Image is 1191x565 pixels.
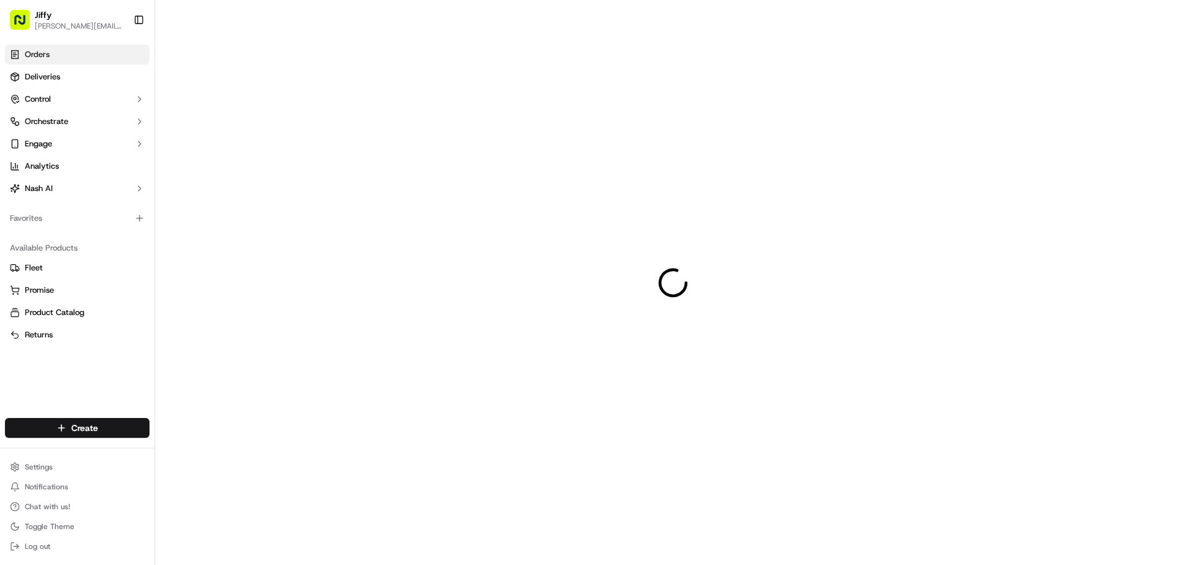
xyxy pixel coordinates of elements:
button: Chat with us! [5,498,149,515]
span: Promise [25,285,54,296]
div: Start new chat [42,118,203,131]
button: Create [5,418,149,438]
span: Chat with us! [25,502,70,512]
a: Analytics [5,156,149,176]
span: Fleet [25,262,43,274]
span: Analytics [25,161,59,172]
a: Powered byPylon [87,210,150,220]
a: 💻API Documentation [100,175,204,197]
button: Returns [5,325,149,345]
a: Returns [10,329,145,340]
span: Orders [25,49,50,60]
div: 📗 [12,181,22,191]
button: Orchestrate [5,112,149,131]
span: Engage [25,138,52,149]
input: Got a question? Start typing here... [32,80,223,93]
span: Toggle Theme [25,522,74,532]
span: Settings [25,462,53,472]
button: Promise [5,280,149,300]
div: Available Products [5,238,149,258]
span: Log out [25,541,50,551]
button: [PERSON_NAME][EMAIL_ADDRESS][DOMAIN_NAME] [35,21,123,31]
button: Control [5,89,149,109]
button: Jiffy[PERSON_NAME][EMAIL_ADDRESS][DOMAIN_NAME] [5,5,128,35]
a: Fleet [10,262,145,274]
div: We're available if you need us! [42,131,157,141]
span: API Documentation [117,180,199,192]
img: 1736555255976-a54dd68f-1ca7-489b-9aae-adbdc363a1c4 [12,118,35,141]
div: Favorites [5,208,149,228]
span: Create [71,422,98,434]
img: Nash [12,12,37,37]
button: Log out [5,538,149,555]
span: Pylon [123,210,150,220]
span: Orchestrate [25,116,68,127]
button: Product Catalog [5,303,149,323]
button: Settings [5,458,149,476]
span: Notifications [25,482,68,492]
button: Nash AI [5,179,149,198]
button: Start new chat [211,122,226,137]
div: 💻 [105,181,115,191]
p: Welcome 👋 [12,50,226,69]
span: Returns [25,329,53,340]
a: Promise [10,285,145,296]
span: Deliveries [25,71,60,82]
button: Notifications [5,478,149,496]
span: Control [25,94,51,105]
a: Product Catalog [10,307,145,318]
span: Nash AI [25,183,53,194]
a: 📗Knowledge Base [7,175,100,197]
span: Knowledge Base [25,180,95,192]
button: Fleet [5,258,149,278]
span: Product Catalog [25,307,84,318]
a: Orders [5,45,149,65]
button: Toggle Theme [5,518,149,535]
a: Deliveries [5,67,149,87]
button: Engage [5,134,149,154]
button: Jiffy [35,9,51,21]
